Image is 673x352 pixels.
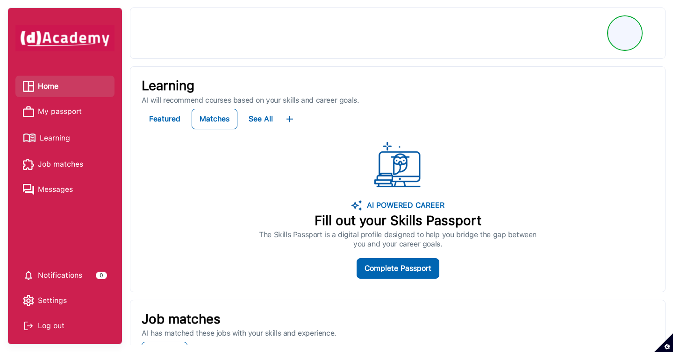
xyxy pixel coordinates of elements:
span: My passport [38,105,82,119]
span: Notifications [38,268,82,282]
p: AI has matched these jobs with your skills and experience. [142,329,654,338]
p: Fill out your Skills Passport [259,213,537,229]
a: Learning iconLearning [23,130,107,146]
img: Home icon [23,81,34,92]
a: Home iconHome [23,79,107,93]
p: Learning [142,78,654,94]
img: setting [23,270,34,281]
p: AI will recommend courses based on your skills and career goals. [142,96,654,105]
img: ... [374,142,421,189]
img: Learning icon [23,130,36,146]
div: Log out [23,319,107,333]
p: AI POWERED CAREER [362,200,444,211]
div: Matches [200,113,229,126]
button: Complete Passport [357,258,439,279]
img: My passport icon [23,106,34,117]
p: Job matches [142,311,654,327]
img: Log out [23,320,34,331]
img: Job matches icon [23,159,34,170]
button: See All [241,109,280,129]
img: Profile [609,17,641,49]
button: Featured [142,109,188,129]
div: Featured [149,113,180,126]
img: Messages icon [23,184,34,195]
a: Job matches iconJob matches [23,157,107,171]
span: Learning [40,131,70,145]
span: Settings [38,294,67,308]
a: My passport iconMy passport [23,105,107,119]
img: setting [23,295,34,306]
div: 0 [96,272,107,279]
img: image [351,200,362,211]
span: Home [38,79,58,93]
button: Set cookie preferences [654,333,673,352]
p: The Skills Passport is a digital profile designed to help you bridge the gap between you and your... [259,230,537,249]
div: Complete Passport [365,262,431,275]
img: dAcademy [15,25,115,51]
span: Messages [38,183,73,197]
img: ... [284,113,295,125]
span: Job matches [38,157,83,171]
div: See All [249,113,273,126]
a: Messages iconMessages [23,183,107,197]
button: Matches [192,109,237,129]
